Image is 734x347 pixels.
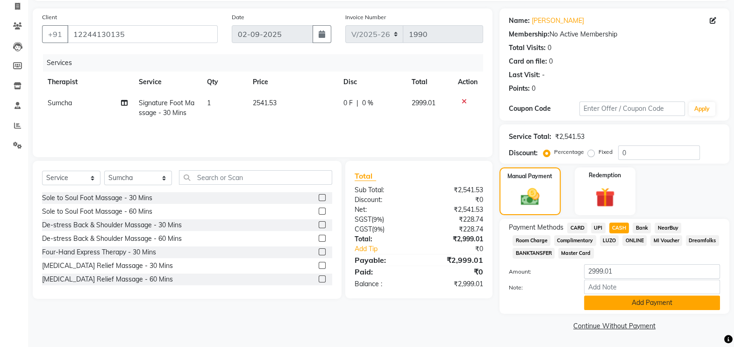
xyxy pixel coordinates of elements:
[589,185,621,210] img: _gift.svg
[419,279,491,289] div: ₹2,999.01
[513,235,550,246] span: Room Charge
[501,321,727,331] a: Continue Without Payment
[42,72,133,93] th: Therapist
[348,215,419,224] div: ( )
[42,25,68,43] button: +91
[356,98,358,108] span: |
[584,264,720,279] input: Amount
[452,72,483,93] th: Action
[348,279,419,289] div: Balance :
[42,220,182,230] div: De-stress Back & Shoulder Massage - 30 Mins
[42,247,156,257] div: Four-Hand Express Therapy - 30 Mins
[599,148,613,156] label: Fixed
[609,223,629,233] span: CASH
[509,29,720,39] div: No Active Membership
[555,132,584,142] div: ₹2,541.53
[419,185,491,195] div: ₹2,541.53
[509,223,563,232] span: Payment Methods
[355,225,372,233] span: CGST
[515,186,545,208] img: _cash.svg
[345,13,386,22] label: Invoice Number
[549,57,553,66] div: 0
[355,171,376,181] span: Total
[622,235,647,246] span: ONLINE
[542,70,545,80] div: -
[591,223,606,233] span: UPI
[201,72,247,93] th: Qty
[348,254,419,266] div: Payable:
[42,207,152,217] div: Sole to Soul Foot Massage - 60 Mins
[348,185,419,195] div: Sub Total:
[554,148,584,156] label: Percentage
[686,235,719,246] span: Dreamfolks
[348,266,419,277] div: Paid:
[406,72,452,93] th: Total
[42,261,173,271] div: [MEDICAL_DATA] Relief Massage - 30 Mins
[554,235,596,246] span: Complimentary
[179,170,333,185] input: Search or Scan
[207,99,211,107] span: 1
[532,84,535,94] div: 0
[133,72,201,93] th: Service
[689,102,715,116] button: Apply
[48,99,72,107] span: Sumcha
[419,224,491,234] div: ₹228.74
[509,148,538,158] div: Discount:
[139,99,194,117] span: Signature Foot Massage - 30 Mins
[42,13,57,22] label: Client
[412,99,435,107] span: 2999.01
[579,101,685,116] input: Enter Offer / Coupon Code
[532,16,584,26] a: [PERSON_NAME]
[338,72,406,93] th: Disc
[419,266,491,277] div: ₹0
[348,195,419,205] div: Discount:
[509,16,530,26] div: Name:
[584,280,720,294] input: Add Note
[373,216,382,223] span: 9%
[431,244,490,254] div: ₹0
[67,25,218,43] input: Search by Name/Mobile/Email/Code
[348,224,419,234] div: ( )
[362,98,373,108] span: 0 %
[584,296,720,310] button: Add Payment
[42,275,173,284] div: [MEDICAL_DATA] Relief Massage - 60 Mins
[502,267,577,276] label: Amount:
[502,283,577,292] label: Note:
[509,84,530,94] div: Points:
[567,223,587,233] span: CARD
[348,234,419,244] div: Total:
[355,215,371,224] span: SGST
[419,205,491,215] div: ₹2,541.53
[509,57,547,66] div: Card on file:
[509,43,546,53] div: Total Visits:
[509,132,551,142] div: Service Total:
[374,225,383,233] span: 9%
[509,104,579,114] div: Coupon Code
[507,172,552,181] label: Manual Payment
[589,171,621,180] label: Redemption
[348,205,419,215] div: Net:
[232,13,244,22] label: Date
[509,29,549,39] div: Membership:
[548,43,551,53] div: 0
[42,234,182,244] div: De-stress Back & Shoulder Massage - 60 Mins
[600,235,619,246] span: LUZO
[650,235,682,246] span: MI Voucher
[419,195,491,205] div: ₹0
[247,72,338,93] th: Price
[43,54,490,72] div: Services
[509,70,540,80] div: Last Visit:
[419,234,491,244] div: ₹2,999.01
[348,244,431,254] a: Add Tip
[655,223,681,233] span: NearBuy
[253,99,277,107] span: 2541.53
[558,248,594,259] span: Master Card
[513,248,555,259] span: BANKTANSFER
[633,223,651,233] span: Bank
[419,254,491,266] div: ₹2,999.01
[419,215,491,224] div: ₹228.74
[42,193,152,203] div: Sole to Soul Foot Massage - 30 Mins
[343,98,353,108] span: 0 F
